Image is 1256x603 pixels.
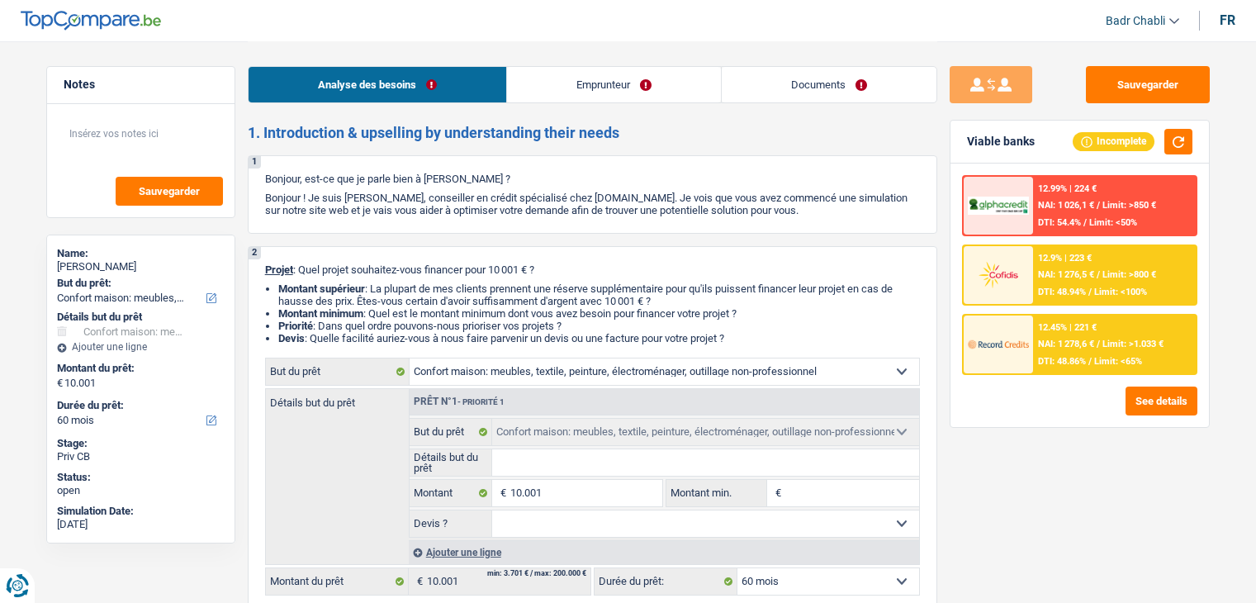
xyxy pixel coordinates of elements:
[57,341,225,353] div: Ajouter une ligne
[1038,287,1086,297] span: DTI: 48.94%
[1038,217,1081,228] span: DTI: 54.4%
[967,135,1035,149] div: Viable banks
[278,283,920,307] li: : La plupart de mes clients prennent une réserve supplémentaire pour qu'ils puissent financer leu...
[722,67,936,102] a: Documents
[57,484,225,497] div: open
[57,311,225,324] div: Détails but du prêt
[1038,253,1092,264] div: 12.9% | 223 €
[1106,14,1165,28] span: Badr Chabli
[278,307,920,320] li: : Quel est le montant minimum dont vous avez besoin pour financer votre projet ?
[57,505,225,518] div: Simulation Date:
[767,480,785,506] span: €
[266,389,409,408] label: Détails but du prêt
[595,568,737,595] label: Durée du prêt:
[57,377,63,390] span: €
[116,177,223,206] button: Sauvegarder
[409,540,919,564] div: Ajouter une ligne
[1038,356,1086,367] span: DTI: 48.86%
[1086,66,1210,103] button: Sauvegarder
[457,397,505,406] span: - Priorité 1
[57,437,225,450] div: Stage:
[1073,132,1154,150] div: Incomplete
[1220,12,1235,28] div: fr
[1102,200,1156,211] span: Limit: >850 €
[1038,339,1094,349] span: NAI: 1 278,6 €
[1102,339,1164,349] span: Limit: >1.033 €
[265,264,920,276] p: : Quel projet souhaitez-vous financer pour 10 001 € ?
[248,124,937,142] h2: 1. Introduction & upselling by understanding their needs
[410,449,493,476] label: Détails but du prêt
[1088,287,1092,297] span: /
[265,173,920,185] p: Bonjour, est-ce que je parle bien à [PERSON_NAME] ?
[1038,200,1094,211] span: NAI: 1 026,1 €
[266,358,410,385] label: But du prêt
[139,186,200,197] span: Sauvegarder
[57,450,225,463] div: Priv CB
[410,510,493,537] label: Devis ?
[57,399,221,412] label: Durée du prêt:
[1094,356,1142,367] span: Limit: <65%
[278,332,920,344] li: : Quelle facilité auriez-vous à nous faire parvenir un devis ou une facture pour votre projet ?
[1089,217,1137,228] span: Limit: <50%
[410,396,509,407] div: Prêt n°1
[666,480,767,506] label: Montant min.
[57,260,225,273] div: [PERSON_NAME]
[57,247,225,260] div: Name:
[492,480,510,506] span: €
[249,67,506,102] a: Analyse des besoins
[1092,7,1179,35] a: Badr Chabli
[57,471,225,484] div: Status:
[266,568,409,595] label: Montant du prêt
[278,307,363,320] strong: Montant minimum
[410,480,493,506] label: Montant
[265,264,293,276] span: Projet
[57,277,221,290] label: But du prêt:
[1126,387,1197,415] button: See details
[968,197,1029,216] img: AlphaCredit
[410,419,493,445] label: But du prêt
[1097,200,1100,211] span: /
[1038,183,1097,194] div: 12.99% | 224 €
[1102,269,1156,280] span: Limit: >800 €
[409,568,427,595] span: €
[1038,322,1097,333] div: 12.45% | 221 €
[1097,339,1100,349] span: /
[278,283,365,295] strong: Montant supérieur
[278,332,305,344] span: Devis
[57,518,225,531] div: [DATE]
[278,320,920,332] li: : Dans quel ordre pouvons-nous prioriser vos projets ?
[507,67,721,102] a: Emprunteur
[57,362,221,375] label: Montant du prêt:
[1088,356,1092,367] span: /
[265,192,920,216] p: Bonjour ! Je suis [PERSON_NAME], conseiller en crédit spécialisé chez [DOMAIN_NAME]. Je vois que ...
[1083,217,1087,228] span: /
[487,570,586,577] div: min: 3.701 € / max: 200.000 €
[64,78,218,92] h5: Notes
[21,11,161,31] img: TopCompare Logo
[249,156,261,169] div: 1
[968,259,1029,290] img: Cofidis
[968,329,1029,359] img: Record Credits
[278,320,313,332] strong: Priorité
[1038,269,1094,280] span: NAI: 1 276,5 €
[1097,269,1100,280] span: /
[1094,287,1147,297] span: Limit: <100%
[249,247,261,259] div: 2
